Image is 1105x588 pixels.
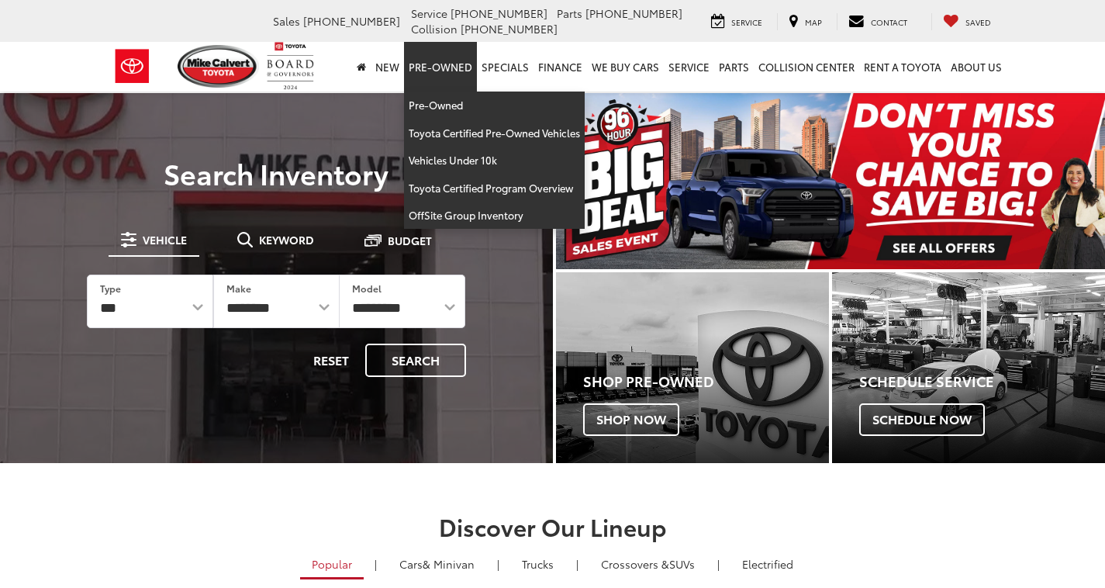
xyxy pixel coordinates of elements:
a: Finance [534,42,587,92]
a: Service [664,42,714,92]
span: Contact [871,16,907,28]
h3: Search Inventory [65,157,488,189]
a: Map [777,13,834,30]
span: Shop Now [583,403,679,436]
img: Mike Calvert Toyota [178,45,260,88]
span: Crossovers & [601,556,669,572]
li: | [572,556,582,572]
span: Saved [965,16,991,28]
li: | [371,556,381,572]
a: Pre-Owned [404,92,585,119]
button: Search [365,344,466,377]
a: Collision Center [754,42,859,92]
label: Make [226,282,251,295]
span: Service [731,16,762,28]
button: Reset [300,344,362,377]
span: Vehicle [143,234,187,245]
a: Toyota Certified Program Overview [404,175,585,202]
span: & Minivan [423,556,475,572]
h2: Discover Our Lineup [111,514,995,539]
a: About Us [946,42,1007,92]
a: Rent a Toyota [859,42,946,92]
a: Pre-Owned [404,42,477,92]
div: Toyota [832,272,1105,464]
a: Cars [388,551,486,577]
span: Keyword [259,234,314,245]
span: Parts [557,5,582,21]
h4: Shop Pre-Owned [583,374,829,389]
a: Popular [300,551,364,579]
span: [PHONE_NUMBER] [303,13,400,29]
div: Toyota [556,272,829,464]
a: My Saved Vehicles [931,13,1003,30]
a: Shop Pre-Owned Shop Now [556,272,829,464]
span: [PHONE_NUMBER] [451,5,547,21]
span: [PHONE_NUMBER] [461,21,558,36]
span: Service [411,5,447,21]
a: Electrified [730,551,805,577]
span: Schedule Now [859,403,985,436]
li: | [493,556,503,572]
li: | [713,556,723,572]
a: Trucks [510,551,565,577]
span: Collision [411,21,458,36]
a: Vehicles Under 10k [404,147,585,175]
a: OffSite Group Inventory [404,202,585,229]
a: Specials [477,42,534,92]
a: Contact [837,13,919,30]
h4: Schedule Service [859,374,1105,389]
a: Parts [714,42,754,92]
span: Sales [273,13,300,29]
label: Type [100,282,121,295]
a: Service [699,13,774,30]
span: [PHONE_NUMBER] [585,5,682,21]
span: Budget [388,235,432,246]
img: Toyota [103,41,161,92]
span: Map [805,16,822,28]
a: Toyota Certified Pre-Owned Vehicles [404,119,585,147]
a: SUVs [589,551,706,577]
a: WE BUY CARS [587,42,664,92]
a: Schedule Service Schedule Now [832,272,1105,464]
label: Model [352,282,382,295]
a: Home [352,42,371,92]
a: New [371,42,404,92]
